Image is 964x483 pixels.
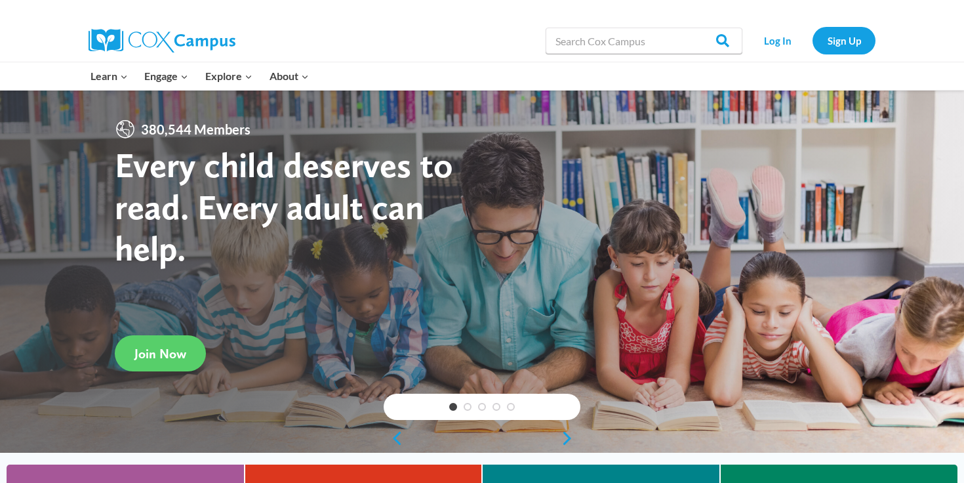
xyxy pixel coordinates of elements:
strong: Every child deserves to read. Every adult can help. [115,144,453,269]
span: Engage [144,68,188,85]
a: Join Now [115,335,206,371]
a: 5 [507,403,515,411]
span: Learn [90,68,128,85]
span: About [270,68,309,85]
div: content slider buttons [384,425,580,451]
span: Join Now [134,346,186,362]
a: Sign Up [813,27,875,54]
a: previous [384,430,403,446]
span: Explore [205,68,252,85]
nav: Primary Navigation [82,62,317,90]
input: Search Cox Campus [546,28,742,54]
nav: Secondary Navigation [749,27,875,54]
a: next [561,430,580,446]
a: 2 [464,403,472,411]
span: 380,544 Members [136,119,256,140]
img: Cox Campus [89,29,235,52]
a: 1 [449,403,457,411]
a: Log In [749,27,806,54]
a: 4 [492,403,500,411]
a: 3 [478,403,486,411]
